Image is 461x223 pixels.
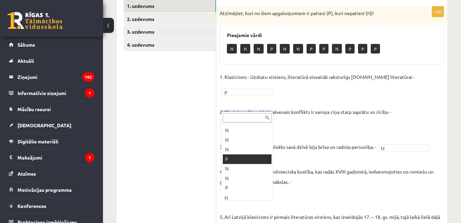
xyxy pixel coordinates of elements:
div: N [223,174,272,183]
div: N [223,135,272,145]
div: N [223,164,272,174]
div: N [223,145,272,154]
div: P [223,154,272,164]
div: P [223,183,272,193]
div: N [223,126,272,135]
